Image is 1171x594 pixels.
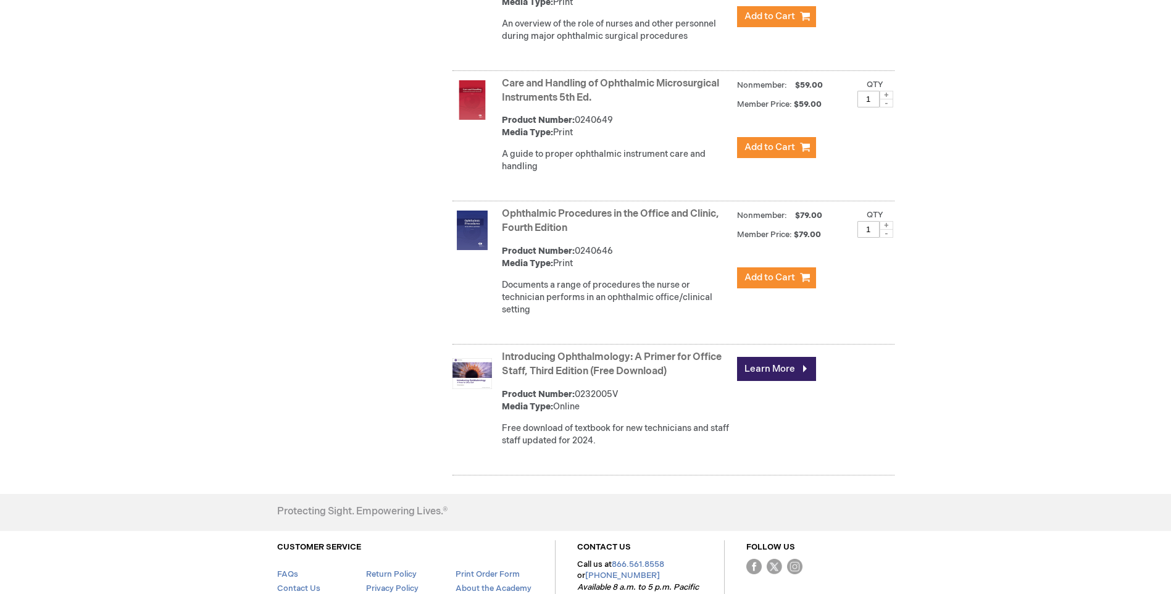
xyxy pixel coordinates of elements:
[277,542,361,552] a: CUSTOMER SERVICE
[744,10,795,22] span: Add to Cart
[502,18,731,43] div: An overview of the role of nurses and other personnel during major ophthalmic surgical procedures
[737,208,787,224] strong: Nonmember:
[737,78,787,93] strong: Nonmember:
[737,267,816,288] button: Add to Cart
[767,559,782,574] img: Twitter
[502,127,553,138] strong: Media Type:
[857,91,880,107] input: Qty
[502,246,575,256] strong: Product Number:
[502,245,731,270] div: 0240646 Print
[612,559,664,569] a: 866.561.8558
[794,230,823,240] span: $79.00
[502,115,575,125] strong: Product Number:
[366,569,417,579] a: Return Policy
[502,401,553,412] strong: Media Type:
[737,230,792,240] strong: Member Price:
[577,542,631,552] a: CONTACT US
[452,354,492,393] img: Introducing Ophthalmology: A Primer for Office Staff, Third Edition (Free Download)
[867,210,883,220] label: Qty
[452,80,492,120] img: Care and Handling of Ophthalmic Microsurgical Instruments 5th Ed.
[857,221,880,238] input: Qty
[502,388,731,413] div: 0232005V Online
[746,559,762,574] img: Facebook
[737,137,816,158] button: Add to Cart
[456,584,531,593] a: About the Academy
[277,584,320,593] a: Contact Us
[277,506,448,517] h4: Protecting Sight. Empowering Lives.®
[793,80,825,90] span: $59.00
[456,569,520,579] a: Print Order Form
[502,258,553,269] strong: Media Type:
[746,542,795,552] a: FOLLOW US
[502,78,719,104] a: Care and Handling of Ophthalmic Microsurgical Instruments 5th Ed.
[502,389,575,399] strong: Product Number:
[737,357,816,381] a: Learn More
[502,114,731,139] div: 0240649 Print
[793,211,824,220] span: $79.00
[737,6,816,27] button: Add to Cart
[502,422,731,447] div: Free download of textbook for new technicians and staff staff updated for 2024.
[794,99,823,109] span: $59.00
[502,351,722,377] a: Introducing Ophthalmology: A Primer for Office Staff, Third Edition (Free Download)
[277,569,298,579] a: FAQs
[744,272,795,283] span: Add to Cart
[585,571,660,580] a: [PHONE_NUMBER]
[452,211,492,250] img: Ophthalmic Procedures in the Office and Clinic, Fourth Edition
[867,80,883,90] label: Qty
[502,279,731,316] div: Documents a range of procedures the nurse or technician performs in an ophthalmic office/clinical...
[744,141,795,153] span: Add to Cart
[366,584,419,593] a: Privacy Policy
[502,148,731,173] div: A guide to proper ophthalmic instrument care and handling
[737,99,792,109] strong: Member Price:
[787,559,802,574] img: instagram
[502,208,719,234] a: Ophthalmic Procedures in the Office and Clinic, Fourth Edition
